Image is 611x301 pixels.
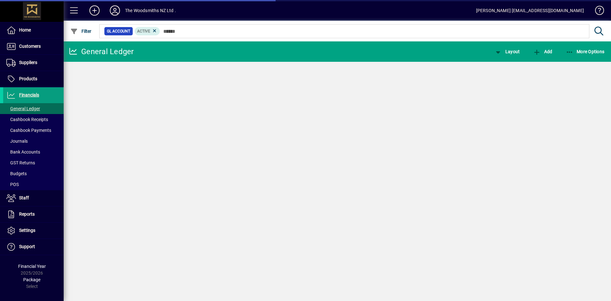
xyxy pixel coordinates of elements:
[107,28,130,34] span: GL Account
[6,117,48,122] span: Cashbook Receipts
[6,128,51,133] span: Cashbook Payments
[6,160,35,165] span: GST Returns
[494,49,520,54] span: Layout
[19,211,35,217] span: Reports
[533,49,552,54] span: Add
[590,1,603,22] a: Knowledge Base
[3,22,64,38] a: Home
[6,182,19,187] span: POS
[23,277,40,282] span: Package
[3,125,64,136] a: Cashbook Payments
[125,5,176,16] div: The Woodsmiths NZ Ltd .
[6,149,40,154] span: Bank Accounts
[566,49,605,54] span: More Options
[19,44,41,49] span: Customers
[84,5,105,16] button: Add
[19,76,37,81] span: Products
[3,239,64,255] a: Support
[19,60,37,65] span: Suppliers
[68,47,134,57] div: General Ledger
[105,5,125,16] button: Profile
[3,39,64,54] a: Customers
[476,5,584,16] div: [PERSON_NAME] [EMAIL_ADDRESS][DOMAIN_NAME]
[3,157,64,168] a: GST Returns
[3,223,64,239] a: Settings
[19,228,35,233] span: Settings
[3,71,64,87] a: Products
[3,147,64,157] a: Bank Accounts
[3,136,64,147] a: Journals
[18,264,46,269] span: Financial Year
[3,114,64,125] a: Cashbook Receipts
[488,46,526,57] app-page-header-button: View chart layout
[6,106,40,111] span: General Ledger
[6,139,28,144] span: Journals
[3,55,64,71] a: Suppliers
[493,46,521,57] button: Layout
[6,171,27,176] span: Budgets
[3,168,64,179] a: Budgets
[70,29,92,34] span: Filter
[531,46,554,57] button: Add
[19,195,29,200] span: Staff
[137,29,150,33] span: Active
[3,179,64,190] a: POS
[3,206,64,222] a: Reports
[564,46,606,57] button: More Options
[19,92,39,97] span: Financials
[3,190,64,206] a: Staff
[19,244,35,249] span: Support
[19,27,31,32] span: Home
[3,103,64,114] a: General Ledger
[135,27,160,35] mat-chip: Activation Status: Active
[69,25,93,37] button: Filter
